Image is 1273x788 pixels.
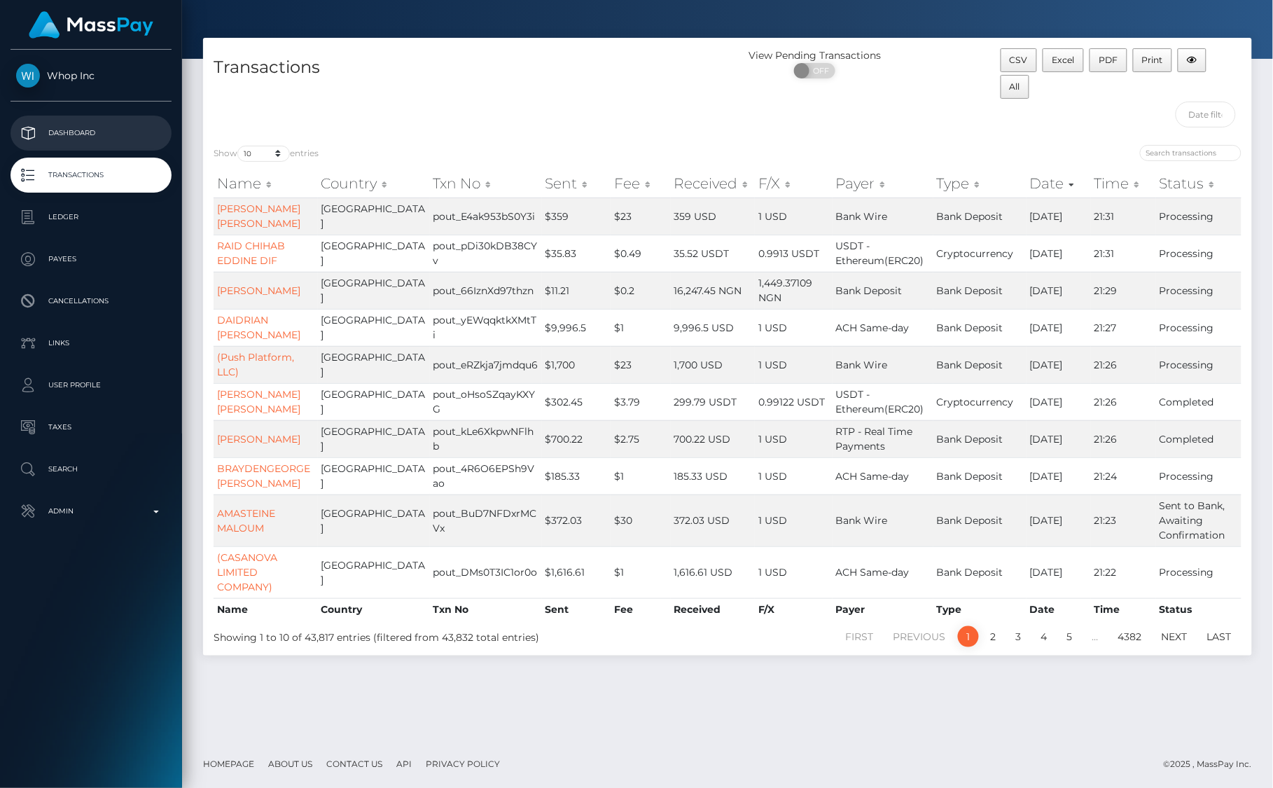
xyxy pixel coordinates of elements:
td: Bank Deposit [933,420,1027,457]
span: ACH Same-day [836,322,910,334]
th: Fee: activate to sort column ascending [611,170,670,198]
td: Processing [1156,457,1241,495]
th: Name: activate to sort column ascending [214,170,318,198]
td: Bank Deposit [933,546,1027,598]
td: $2.75 [611,420,670,457]
td: 21:23 [1091,495,1156,546]
td: $185.33 [542,457,611,495]
button: Excel [1043,48,1084,72]
td: 21:26 [1091,346,1156,383]
td: [DATE] [1027,495,1091,546]
div: Showing 1 to 10 of 43,817 entries (filtered from 43,832 total entries) [214,625,629,645]
a: User Profile [11,368,172,403]
a: Next [1154,626,1195,647]
td: 9,996.5 USD [671,309,755,346]
th: Fee [611,598,670,621]
p: Taxes [16,417,166,438]
td: Bank Deposit [933,272,1027,309]
span: Whop Inc [11,69,172,82]
td: [DATE] [1027,235,1091,272]
td: 1 USD [755,346,833,383]
td: 1,616.61 USD [671,546,755,598]
div: View Pending Transactions [728,48,903,63]
td: Processing [1156,309,1241,346]
td: Processing [1156,346,1241,383]
td: $359 [542,198,611,235]
a: Transactions [11,158,172,193]
a: Last [1199,626,1239,647]
h4: Transactions [214,55,717,80]
a: Privacy Policy [420,753,506,775]
a: Admin [11,494,172,529]
th: Payer [833,598,933,621]
a: 4 [1034,626,1055,647]
input: Date filter [1176,102,1236,127]
span: CSV [1010,55,1028,65]
td: pout_kLe6XkpwNFlhb [430,420,542,457]
td: Bank Deposit [933,198,1027,235]
td: $1,616.61 [542,546,611,598]
td: $30 [611,495,670,546]
td: 700.22 USD [671,420,755,457]
input: Search transactions [1140,145,1241,161]
td: [DATE] [1027,457,1091,495]
button: CSV [1001,48,1038,72]
td: $11.21 [542,272,611,309]
td: pout_4R6O6EPSh9Vao [430,457,542,495]
button: PDF [1090,48,1127,72]
td: 0.99122 USDT [755,383,833,420]
td: 21:29 [1091,272,1156,309]
td: $1,700 [542,346,611,383]
td: 299.79 USDT [671,383,755,420]
a: 2 [983,626,1004,647]
a: Search [11,452,172,487]
a: AMASTEINE MALOUM [217,507,275,534]
th: Status: activate to sort column ascending [1156,170,1241,198]
th: Received [671,598,755,621]
td: [GEOGRAPHIC_DATA] [318,235,430,272]
td: Cryptocurrency [933,235,1027,272]
span: Excel [1052,55,1075,65]
td: [GEOGRAPHIC_DATA] [318,346,430,383]
td: pout_66IznXd97thzn [430,272,542,309]
td: [GEOGRAPHIC_DATA] [318,383,430,420]
th: Date: activate to sort column ascending [1027,170,1091,198]
td: 21:26 [1091,383,1156,420]
p: Ledger [16,207,166,228]
td: pout_BuD7NFDxrMCVx [430,495,542,546]
td: Bank Deposit [933,346,1027,383]
td: [DATE] [1027,383,1091,420]
a: RAID CHIHAB EDDINE DIF [217,240,285,267]
td: 1 USD [755,309,833,346]
a: Homepage [197,753,260,775]
span: USDT - Ethereum(ERC20) [836,240,924,267]
p: Transactions [16,165,166,186]
td: [DATE] [1027,309,1091,346]
td: Processing [1156,546,1241,598]
td: Processing [1156,272,1241,309]
td: [GEOGRAPHIC_DATA] [318,495,430,546]
td: pout_DMs0T3IC1or0o [430,546,542,598]
a: Ledger [11,200,172,235]
p: Cancellations [16,291,166,312]
a: 4382 [1111,626,1150,647]
td: Bank Deposit [933,457,1027,495]
span: OFF [802,63,837,78]
td: [DATE] [1027,546,1091,598]
td: 21:24 [1091,457,1156,495]
td: 35.52 USDT [671,235,755,272]
th: Country [318,598,430,621]
td: 0.9913 USDT [755,235,833,272]
a: API [391,753,417,775]
td: $3.79 [611,383,670,420]
a: 5 [1059,626,1080,647]
td: pout_oHsoSZqayKXYG [430,383,542,420]
img: MassPay Logo [29,11,153,39]
td: 1 USD [755,495,833,546]
td: [GEOGRAPHIC_DATA] [318,272,430,309]
span: USDT - Ethereum(ERC20) [836,388,924,415]
a: Dashboard [11,116,172,151]
th: Sent: activate to sort column ascending [542,170,611,198]
td: 1,700 USD [671,346,755,383]
td: [DATE] [1027,346,1091,383]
